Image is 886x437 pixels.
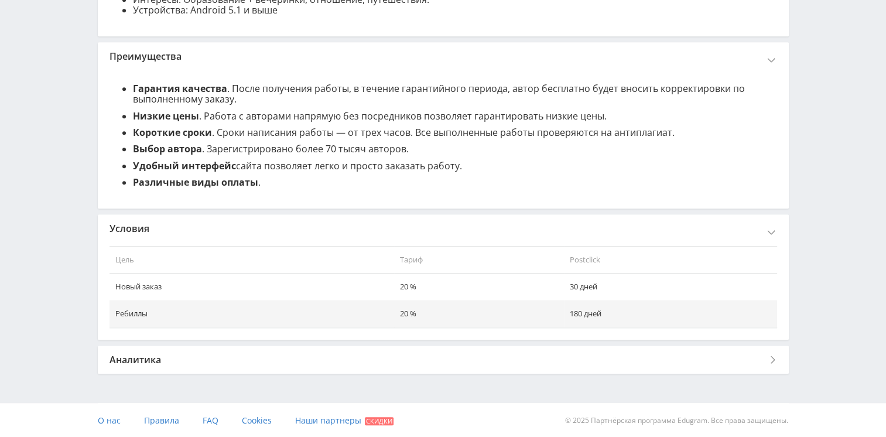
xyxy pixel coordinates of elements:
[133,176,258,189] b: Различные виды оплаты
[394,274,564,301] td: 20 %
[110,246,394,274] th: Цель
[133,127,777,138] li: . Сроки написания работы — от трех часов. Все выполненные работы проверяются на антиплагиат.
[98,42,789,70] div: Преимущества
[133,83,777,105] li: . После получения работы, в течение гарантийного периода, автор бесплатно будет вносить корректир...
[133,177,777,187] li: .
[133,82,227,95] b: Гарантия качества
[133,142,202,155] b: Выбор автора
[98,214,789,243] div: Условия
[110,274,394,301] td: Новый заказ
[133,110,199,122] b: Низкие цены
[564,246,777,274] th: Postclick
[564,301,777,327] td: 180 дней
[133,126,212,139] b: Короткие сроки
[133,111,777,121] li: . Работа с авторами напрямую без посредников позволяет гарантировать низкие цены.
[144,415,179,426] span: Правила
[394,246,564,274] th: Тариф
[133,5,777,15] li: Устройства: Android 5.1 и выше
[203,415,218,426] span: FAQ
[98,346,789,374] div: Аналитика
[133,159,236,172] b: Удобный интерфейс
[295,415,361,426] span: Наши партнеры
[564,274,777,301] td: 30 дней
[133,161,777,171] li: сайта позволяет легко и просто заказать работу.
[242,415,272,426] span: Cookies
[133,144,777,154] li: . Зарегистрировано более 70 тысяч авторов.
[365,417,394,425] span: Скидки
[110,301,394,327] td: Ребиллы
[394,301,564,327] td: 20 %
[98,415,121,426] span: О нас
